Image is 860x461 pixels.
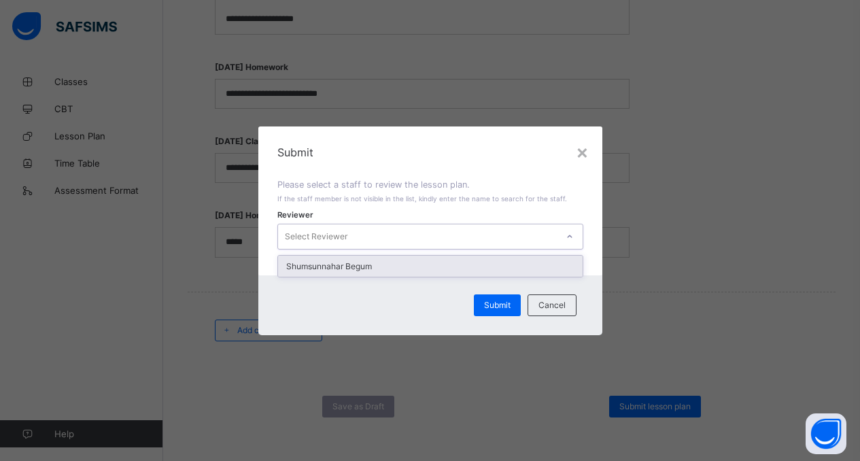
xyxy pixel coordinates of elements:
[277,194,567,203] span: If the staff member is not visible in the list, kindly enter the name to search for the staff.
[538,300,566,310] span: Cancel
[277,180,470,190] span: Please select a staff to review the lesson plan.
[278,256,583,277] div: Shumsunnahar Begum
[285,224,347,250] div: Select Reviewer
[277,210,313,220] span: Reviewer
[277,146,583,159] span: Submit
[806,413,846,454] button: Open asap
[484,300,511,310] span: Submit
[576,140,589,163] div: ×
